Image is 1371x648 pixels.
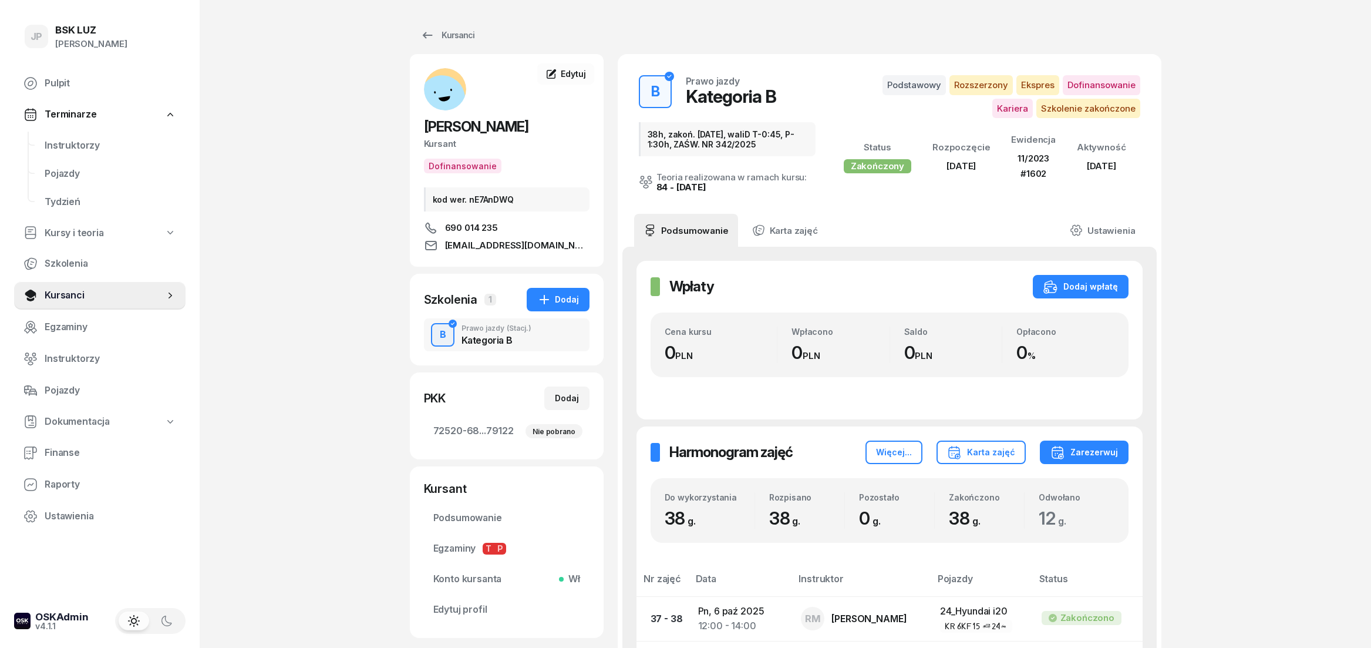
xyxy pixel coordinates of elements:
div: Prawo jazdy [686,76,740,86]
div: 12:00 - 14:00 [698,619,783,634]
a: Karta zajęć [743,214,827,247]
span: [PERSON_NAME] [424,118,528,135]
button: Dodaj [527,288,590,311]
span: Edytuj [561,69,585,79]
div: Szkolenia [424,291,478,308]
div: [PERSON_NAME] [55,36,127,52]
span: Finanse [45,445,176,461]
span: Edytuj profil [433,602,580,617]
span: 690 014 235 [445,221,498,235]
td: 37 - 38 [636,596,689,641]
span: Terminarze [45,107,96,122]
a: Tydzień [35,188,186,216]
small: PLN [803,350,820,361]
div: Karta zajęć [947,445,1015,459]
a: 84 - [DATE] [656,182,706,193]
div: Wpłacono [791,327,890,337]
a: Pojazdy [35,160,186,188]
a: Ustawienia [14,502,186,531]
button: Dofinansowanie [424,159,501,173]
div: PKK [424,390,446,407]
span: Konto kursanta [433,572,580,587]
a: [EMAIL_ADDRESS][DOMAIN_NAME] [424,239,590,253]
div: Rozpoczęcie [932,140,990,155]
span: (Stacj.) [507,325,531,332]
div: Nie pobrano [526,424,582,438]
small: g. [792,515,800,527]
div: Teoria realizowana w ramach kursu: [656,173,807,182]
div: BSK LUZ [55,25,127,35]
span: Kursy i teoria [45,226,104,241]
a: Dokumentacja [14,408,186,435]
span: 72520-68...79122 [433,424,580,439]
div: v4.1.1 [35,622,89,630]
small: PLN [915,350,932,361]
span: Wł [564,572,580,587]
th: Data [689,571,792,596]
div: B [434,325,450,345]
a: 690 014 235 [424,221,590,235]
div: Kategoria B [686,86,776,107]
th: Pojazdy [931,571,1032,596]
span: Dofinansowanie [1063,75,1140,95]
span: Szkolenia [45,256,176,271]
button: PodstawowyRozszerzonyEkspresDofinansowanieKarieraSzkolenie zakończone [840,75,1140,118]
button: B [639,75,672,108]
small: g. [1058,515,1066,527]
th: Status [1032,571,1143,596]
div: kod wer. nE7AnDWQ [424,187,590,211]
a: Edytuj [537,63,594,85]
span: [DATE] [946,160,976,172]
div: OSKAdmin [35,612,89,622]
div: 38h, zakoń. [DATE], waliD T-0:45, P-1:30h, ZAŚW. NR 342/2025 [639,122,816,156]
h2: Harmonogram zajęć [669,443,793,462]
span: [EMAIL_ADDRESS][DOMAIN_NAME] [445,239,590,253]
h2: Wpłaty [669,277,714,296]
div: 24_Hyundai i20 [940,604,1023,619]
div: Pozostało [859,492,934,502]
a: Raporty [14,471,186,499]
th: Instruktor [791,571,930,596]
span: P [494,543,506,555]
div: Zakończono [1060,610,1114,626]
span: Instruktorzy [45,351,176,367]
div: Odwołano [1039,492,1114,502]
div: Kategoria B [462,335,531,345]
div: Prawo jazdy [462,325,531,332]
span: 1 [484,294,496,305]
div: 0 [904,342,1002,364]
div: Kursanci [420,28,474,42]
span: RM [805,614,821,624]
span: JP [31,32,43,42]
div: Kursant [424,481,590,497]
div: Kursant [424,136,590,152]
span: 38 [949,508,986,529]
small: g. [873,515,881,527]
a: Instruktorzy [14,345,186,373]
a: Pojazdy [14,377,186,405]
div: Dodaj [537,293,579,307]
th: Nr zajęć [636,571,689,596]
button: Karta zajęć [937,441,1026,464]
a: Pulpit [14,69,186,98]
span: 12 [1039,508,1072,529]
a: Podsumowanie [424,504,590,532]
div: Zarezerwuj [1050,445,1118,459]
span: 38 [665,508,702,529]
a: Terminarze [14,101,186,128]
div: Status [844,140,911,155]
a: Podsumowanie [634,214,738,247]
span: Dokumentacja [45,414,110,429]
span: Egzaminy [433,541,580,556]
span: Podstawowy [882,75,946,95]
button: Dodaj wpłatę [1033,275,1129,298]
div: Saldo [904,327,1002,337]
button: Zarezerwuj [1040,441,1129,464]
div: [DATE] [1077,159,1126,174]
span: Podsumowanie [433,511,580,526]
span: Rozszerzony [949,75,1013,95]
td: Pn, 6 paź 2025 [689,596,792,641]
a: Ustawienia [1060,214,1144,247]
div: 0 [1016,342,1114,364]
div: 0 [859,508,934,529]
